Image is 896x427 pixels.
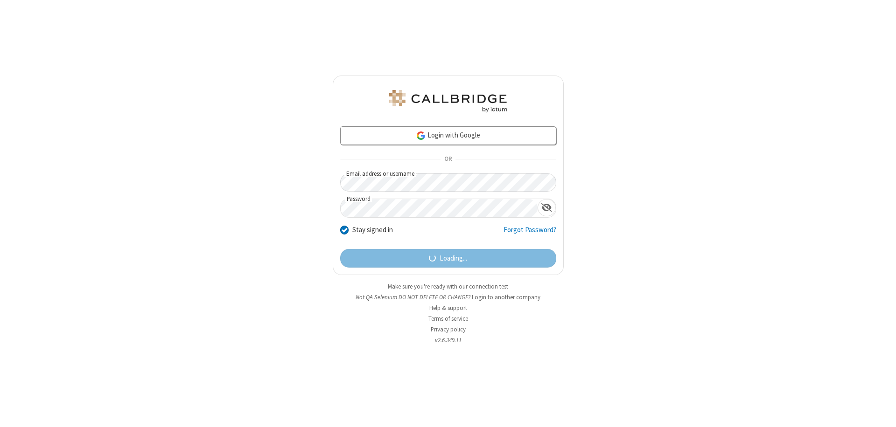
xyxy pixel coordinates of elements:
span: Loading... [440,253,467,264]
img: google-icon.png [416,131,426,141]
a: Make sure you're ready with our connection test [388,282,508,290]
li: v2.6.349.11 [333,336,564,344]
button: Login to another company [472,293,540,302]
label: Stay signed in [352,225,393,235]
input: Email address or username [340,173,556,192]
input: Password [341,199,538,217]
li: Not QA Selenium DO NOT DELETE OR CHANGE? [333,293,564,302]
button: Loading... [340,249,556,268]
a: Privacy policy [431,325,466,333]
span: OR [441,153,455,166]
a: Login with Google [340,126,556,145]
a: Forgot Password? [504,225,556,242]
iframe: Chat [873,403,889,420]
a: Terms of service [428,315,468,323]
img: QA Selenium DO NOT DELETE OR CHANGE [387,90,509,112]
div: Show password [538,199,556,216]
a: Help & support [429,304,467,312]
